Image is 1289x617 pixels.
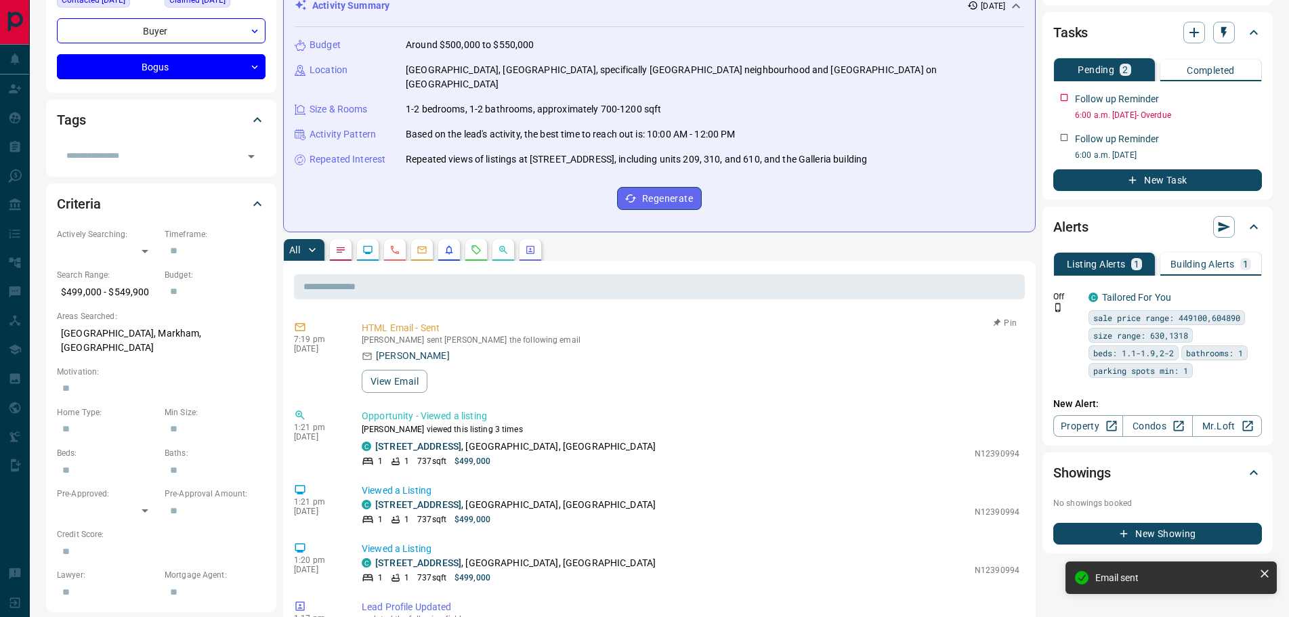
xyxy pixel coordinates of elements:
[1122,65,1128,75] p: 2
[1053,16,1262,49] div: Tasks
[389,244,400,255] svg: Calls
[57,269,158,281] p: Search Range:
[1075,109,1262,121] p: 6:00 a.m. [DATE] - Overdue
[310,152,385,167] p: Repeated Interest
[1053,303,1063,312] svg: Push Notification Only
[1078,65,1114,75] p: Pending
[975,564,1019,576] p: N12390994
[362,500,371,509] div: condos.ca
[498,244,509,255] svg: Opportunities
[1192,415,1262,437] a: Mr.Loft
[617,187,702,210] button: Regenerate
[375,498,656,512] p: , [GEOGRAPHIC_DATA], [GEOGRAPHIC_DATA]
[57,322,266,359] p: [GEOGRAPHIC_DATA], Markham, [GEOGRAPHIC_DATA]
[378,455,383,467] p: 1
[57,406,158,419] p: Home Type:
[1053,456,1262,489] div: Showings
[1093,346,1174,360] span: beds: 1.1-1.9,2-2
[455,572,490,584] p: $499,000
[165,228,266,240] p: Timeframe:
[1053,216,1089,238] h2: Alerts
[1053,22,1088,43] h2: Tasks
[294,507,341,516] p: [DATE]
[406,63,1024,91] p: [GEOGRAPHIC_DATA], [GEOGRAPHIC_DATA], specifically [GEOGRAPHIC_DATA] neighbourhood and [GEOGRAPHI...
[57,228,158,240] p: Actively Searching:
[289,245,300,255] p: All
[57,310,266,322] p: Areas Searched:
[975,506,1019,518] p: N12390994
[165,406,266,419] p: Min Size:
[362,423,1019,435] p: [PERSON_NAME] viewed this listing 3 times
[986,317,1025,329] button: Pin
[1053,523,1262,545] button: New Showing
[1186,346,1243,360] span: bathrooms: 1
[165,488,266,500] p: Pre-Approval Amount:
[310,38,341,52] p: Budget
[1053,169,1262,191] button: New Task
[417,244,427,255] svg: Emails
[335,244,346,255] svg: Notes
[1170,259,1235,269] p: Building Alerts
[1093,328,1188,342] span: size range: 630,1318
[57,18,266,43] div: Buyer
[310,63,347,77] p: Location
[471,244,482,255] svg: Requests
[1053,497,1262,509] p: No showings booked
[455,455,490,467] p: $499,000
[375,557,461,568] a: [STREET_ADDRESS]
[57,193,101,215] h2: Criteria
[1093,311,1240,324] span: sale price range: 449100,604890
[417,572,446,584] p: 737 sqft
[1053,415,1123,437] a: Property
[404,455,409,467] p: 1
[1095,572,1254,583] div: Email sent
[362,321,1019,335] p: HTML Email - Sent
[362,409,1019,423] p: Opportunity - Viewed a listing
[294,555,341,565] p: 1:20 pm
[406,127,736,142] p: Based on the lead's activity, the best time to reach out is: 10:00 AM - 12:00 PM
[525,244,536,255] svg: Agent Actions
[57,528,266,540] p: Credit Score:
[1093,364,1188,377] span: parking spots min: 1
[165,447,266,459] p: Baths:
[375,556,656,570] p: , [GEOGRAPHIC_DATA], [GEOGRAPHIC_DATA]
[1243,259,1248,269] p: 1
[375,440,656,454] p: , [GEOGRAPHIC_DATA], [GEOGRAPHIC_DATA]
[310,102,368,116] p: Size & Rooms
[57,281,158,303] p: $499,000 - $549,900
[57,447,158,459] p: Beds:
[455,513,490,526] p: $499,000
[375,499,461,510] a: [STREET_ADDRESS]
[1053,211,1262,243] div: Alerts
[378,572,383,584] p: 1
[310,127,376,142] p: Activity Pattern
[1102,292,1171,303] a: Tailored For You
[1053,291,1080,303] p: Off
[406,38,534,52] p: Around $500,000 to $550,000
[294,432,341,442] p: [DATE]
[294,497,341,507] p: 1:21 pm
[1187,66,1235,75] p: Completed
[1075,149,1262,161] p: 6:00 a.m. [DATE]
[294,423,341,432] p: 1:21 pm
[362,442,371,451] div: condos.ca
[1134,259,1139,269] p: 1
[57,366,266,378] p: Motivation:
[165,569,266,581] p: Mortgage Agent:
[444,244,455,255] svg: Listing Alerts
[406,102,661,116] p: 1-2 bedrooms, 1-2 bathrooms, approximately 700-1200 sqft
[375,441,461,452] a: [STREET_ADDRESS]
[376,349,450,363] p: [PERSON_NAME]
[242,147,261,166] button: Open
[362,542,1019,556] p: Viewed a Listing
[362,244,373,255] svg: Lead Browsing Activity
[1122,415,1192,437] a: Condos
[362,484,1019,498] p: Viewed a Listing
[294,335,341,344] p: 7:19 pm
[1053,462,1111,484] h2: Showings
[57,104,266,136] div: Tags
[362,335,1019,345] p: [PERSON_NAME] sent [PERSON_NAME] the following email
[1075,92,1159,106] p: Follow up Reminder
[417,455,446,467] p: 737 sqft
[165,269,266,281] p: Budget:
